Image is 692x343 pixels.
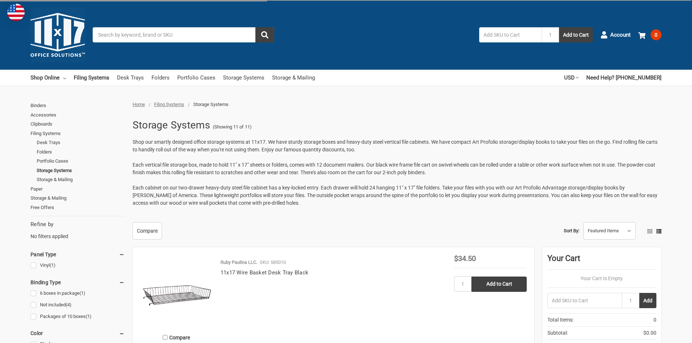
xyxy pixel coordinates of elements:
[50,262,56,268] span: (1)
[651,29,661,40] span: 0
[31,129,125,138] a: Filing Systems
[37,156,125,166] a: Portfolio Cases
[586,70,661,86] a: Need Help? [PHONE_NUMBER]
[86,314,92,319] span: (1)
[154,102,184,107] a: Filing Systems
[133,222,162,240] a: Compare
[31,329,125,338] h5: Color
[639,293,656,308] button: Add
[133,139,657,152] span: Shop our smartly designed office storage systems at 11x17. We have sturdy storage boxes and heavy...
[564,70,579,86] a: USD
[31,70,66,86] a: Shop Online
[559,27,593,42] button: Add to Cart
[7,4,25,21] img: duty and tax information for United States
[66,302,72,307] span: (4)
[80,290,85,296] span: (1)
[31,261,125,270] a: Vinyl
[610,31,631,39] span: Account
[547,275,656,282] p: Your Cart Is Empty.
[37,138,125,147] a: Desk Trays
[223,70,264,86] a: Storage Systems
[31,8,85,62] img: 11x17.com
[133,102,145,107] a: Home
[638,25,661,44] a: 0
[31,193,125,203] a: Storage & Mailing
[133,162,655,175] span: Each vertical file storage box, made to hold 11" x 17" sheets or folders, comes with 12 document ...
[260,259,286,266] p: SKU: 585010
[479,27,542,42] input: Add SKU to Cart
[31,220,125,229] h5: Refine by
[31,101,125,110] a: Binders
[220,269,308,276] a: 11x17 Wire Basket Desk Tray Black
[454,254,476,263] span: $34.50
[193,102,228,107] span: Storage Systems
[37,166,125,175] a: Storage Systems
[632,323,692,343] iframe: Google Customer Reviews
[93,27,274,42] input: Search by keyword, brand or SKU
[133,185,657,206] span: Each cabinet on our two-drawer heavy-duty steel file cabinet has a key-locked entry. Each drawer ...
[37,175,125,184] a: Storage & Mailing
[31,250,125,259] h5: Panel Type
[177,70,215,86] a: Portfolio Cases
[151,70,170,86] a: Folders
[133,116,210,135] h1: Storage Systems
[272,70,315,86] a: Storage & Mailing
[74,70,109,86] a: Filing Systems
[140,255,213,327] img: 11x17 Wire Basket Desk Tray Black
[547,252,656,270] div: Your Cart
[547,329,568,337] span: Subtotal:
[163,335,167,340] input: Compare
[600,25,631,44] a: Account
[37,147,125,157] a: Folders
[31,184,125,194] a: Paper
[31,312,125,322] a: Packages of 10 boxes
[31,289,125,298] a: 6 boxes in package
[220,259,257,266] p: Ruby Paulina LLC.
[547,293,622,308] input: Add SKU to Cart
[31,119,125,129] a: Clipboards
[653,316,656,324] span: 0
[213,123,252,131] span: (Showing 11 of 11)
[31,203,125,212] a: Free Offers
[31,300,125,310] a: Not included
[31,278,125,287] h5: Binding Type
[547,316,574,324] span: Total Items:
[564,225,579,236] label: Sort By:
[117,70,144,86] a: Desk Trays
[31,110,125,120] a: Accessories
[472,277,527,292] input: Add to Cart
[31,220,125,240] div: No filters applied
